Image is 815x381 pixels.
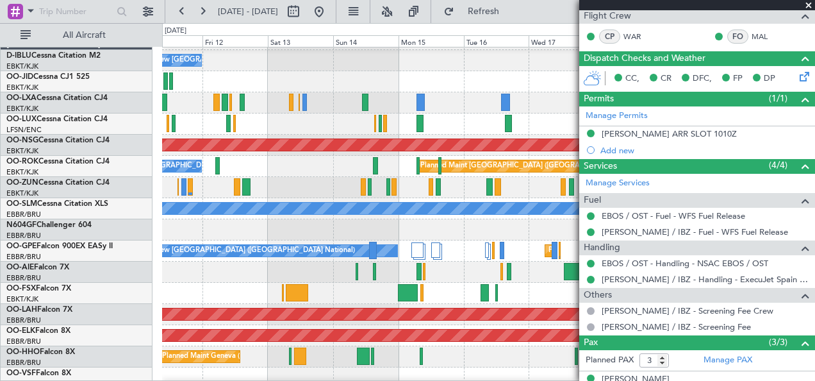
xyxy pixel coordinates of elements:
span: Permits [584,92,614,106]
span: OO-GPE [6,242,37,250]
a: OO-VSFFalcon 8X [6,369,71,377]
span: (1/1) [769,92,787,105]
span: OO-JID [6,73,33,81]
div: FO [727,30,748,44]
a: LFSN/ENC [6,125,42,135]
input: Trip Number [39,2,113,21]
a: EBKT/KJK [6,83,38,92]
a: EBBR/BRU [6,231,41,241]
span: Handling [584,241,620,255]
span: OO-NSG [6,137,38,144]
span: Refresh [457,7,511,16]
a: D-IBLUCessna Citation M2 [6,52,101,60]
a: OO-FSXFalcon 7X [6,285,71,292]
span: DP [764,72,775,85]
span: Services [584,159,617,174]
span: Fuel [584,193,601,208]
div: Add new [600,145,809,156]
span: (3/3) [769,335,787,349]
span: CR [661,72,671,85]
div: Tue 16 [464,35,529,47]
a: EBKT/KJK [6,62,38,71]
a: [PERSON_NAME] / IBZ - Handling - ExecuJet Spain [PERSON_NAME] / IBZ [602,274,809,285]
a: EBBR/BRU [6,252,41,262]
a: Manage Permits [586,110,648,123]
div: No Crew [GEOGRAPHIC_DATA] ([GEOGRAPHIC_DATA] National) [140,241,355,260]
a: [PERSON_NAME] / IBZ - Screening Fee Crew [602,305,773,316]
span: CC, [625,72,639,85]
a: EBKT/KJK [6,146,38,156]
span: [DATE] - [DATE] [218,6,278,17]
label: Planned PAX [586,354,634,367]
button: Refresh [438,1,515,22]
a: MAL [752,31,780,42]
a: OO-GPEFalcon 900EX EASy II [6,242,113,250]
span: Dispatch Checks and Weather [584,51,705,66]
a: Manage Services [586,177,650,190]
div: Mon 15 [399,35,464,47]
span: DFC, [693,72,712,85]
span: (4/4) [769,158,787,172]
span: OO-FSX [6,285,36,292]
a: EBBR/BRU [6,273,41,283]
a: OO-AIEFalcon 7X [6,264,69,271]
span: OO-ROK [6,158,38,165]
div: [PERSON_NAME] ARR SLOT 1010Z [602,128,737,139]
a: OO-JIDCessna CJ1 525 [6,73,90,81]
span: OO-SLM [6,200,37,208]
a: [PERSON_NAME] / IBZ - Fuel - WFS Fuel Release [602,226,788,237]
div: Fri 12 [202,35,268,47]
span: OO-AIE [6,264,34,271]
a: EBOS / OST - Handling - NSAC EBOS / OST [602,258,768,269]
a: OO-LXACessna Citation CJ4 [6,94,108,102]
span: OO-HHO [6,348,40,356]
div: Wed 17 [529,35,594,47]
a: OO-SLMCessna Citation XLS [6,200,108,208]
a: WAR [623,31,652,42]
span: D-IBLU [6,52,31,60]
a: EBBR/BRU [6,337,41,346]
a: OO-LUXCessna Citation CJ4 [6,115,108,123]
a: OO-ZUNCessna Citation CJ4 [6,179,110,187]
button: All Aircraft [14,25,139,46]
a: EBKT/KJK [6,104,38,114]
a: EBKT/KJK [6,189,38,198]
a: [PERSON_NAME] / IBZ - Screening Fee [602,321,751,332]
span: All Aircraft [33,31,135,40]
a: EBKT/KJK [6,294,38,304]
div: [DATE] [165,26,186,37]
a: EBBR/BRU [6,316,41,325]
div: Sun 14 [333,35,399,47]
span: OO-ELK [6,327,35,335]
span: FP [733,72,743,85]
span: OO-LAH [6,306,37,314]
a: N604GFChallenger 604 [6,221,92,229]
a: EBOS / OST - Fuel - WFS Fuel Release [602,210,745,221]
a: OO-LAHFalcon 7X [6,306,72,314]
span: Others [584,288,612,303]
div: Planned Maint [GEOGRAPHIC_DATA] ([GEOGRAPHIC_DATA] National) [548,241,780,260]
div: Thu 11 [137,35,202,47]
a: EBBR/BRU [6,210,41,219]
span: OO-LXA [6,94,37,102]
a: OO-ELKFalcon 8X [6,327,70,335]
span: N604GF [6,221,37,229]
div: Planned Maint [GEOGRAPHIC_DATA] ([GEOGRAPHIC_DATA]) [420,157,622,176]
a: Manage PAX [704,354,752,367]
span: Flight Crew [584,9,631,24]
div: Planned Maint Geneva (Cointrin) [162,347,268,366]
span: OO-LUX [6,115,37,123]
a: OO-NSGCessna Citation CJ4 [6,137,110,144]
a: OO-HHOFalcon 8X [6,348,75,356]
span: Pax [584,335,598,350]
div: CP [599,30,620,44]
span: OO-VSF [6,369,36,377]
a: EBKT/KJK [6,167,38,177]
a: EBBR/BRU [6,358,41,368]
a: OO-ROKCessna Citation CJ4 [6,158,110,165]
span: OO-ZUN [6,179,38,187]
div: Sat 13 [268,35,333,47]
